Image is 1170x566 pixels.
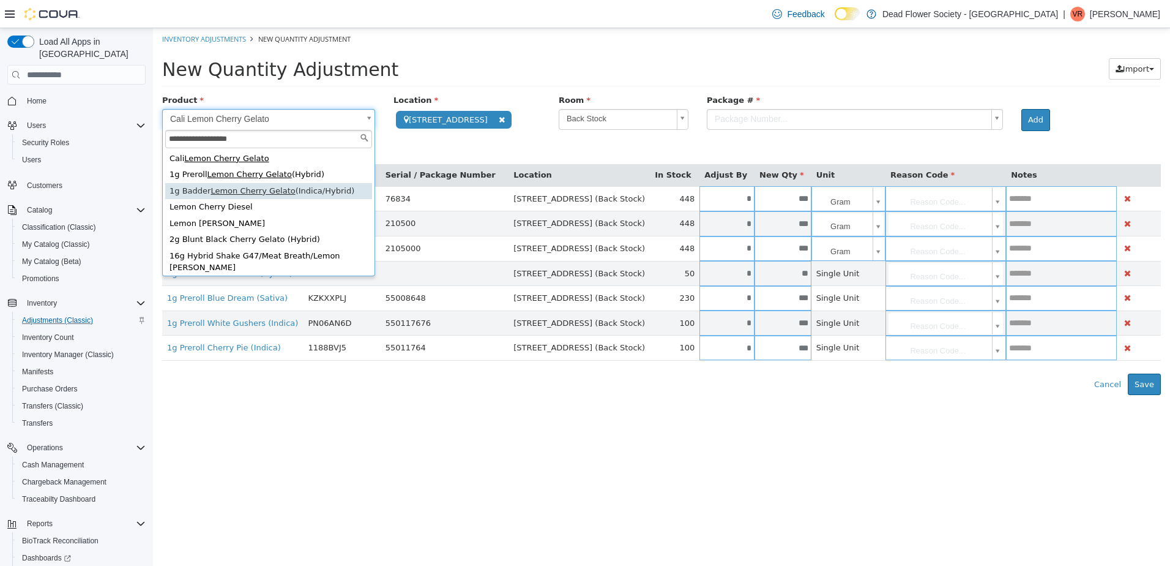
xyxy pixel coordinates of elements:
span: Promotions [22,274,59,284]
div: 16g Hybrid Shake G47/Meat Breath/Lemon [PERSON_NAME] [12,220,219,248]
span: Users [27,121,46,130]
span: Classification (Classic) [22,222,96,232]
a: Inventory Manager (Classic) [17,347,119,362]
div: Victoria Richardson [1070,7,1085,21]
button: Inventory [2,295,151,312]
button: Promotions [12,270,151,287]
button: Traceabilty Dashboard [12,491,151,508]
span: Adjustments (Classic) [17,313,146,328]
span: Inventory [27,298,57,308]
span: Customers [27,181,62,191]
span: Dashboards [17,551,146,565]
span: Manifests [22,367,53,377]
button: Adjustments (Classic) [12,312,151,329]
button: Cash Management [12,456,151,474]
span: Catalog [22,203,146,217]
span: VR [1073,7,1083,21]
a: Feedback [767,2,829,26]
a: Security Roles [17,135,74,150]
button: Home [2,92,151,110]
span: Lemon Cherry Gelato [31,126,116,135]
button: Transfers [12,415,151,432]
span: BioTrack Reconciliation [17,534,146,548]
span: Transfers [22,418,53,428]
span: Users [22,118,146,133]
input: Dark Mode [835,7,860,20]
button: Users [2,117,151,134]
button: Purchase Orders [12,380,151,398]
p: | [1063,7,1065,21]
span: Inventory Manager (Classic) [17,347,146,362]
a: Purchase Orders [17,382,83,396]
button: Classification (Classic) [12,219,151,236]
span: Security Roles [17,135,146,150]
button: My Catalog (Beta) [12,253,151,270]
span: Dashboards [22,553,71,563]
a: Chargeback Management [17,475,111,489]
button: Operations [2,439,151,456]
a: Adjustments (Classic) [17,313,98,328]
a: Transfers [17,416,58,431]
a: Home [22,94,51,108]
div: 1g Badder (Indica/Hybrid) [12,155,219,172]
span: Manifests [17,364,146,379]
button: Security Roles [12,134,151,151]
button: Reports [2,515,151,532]
button: Chargeback Management [12,474,151,491]
span: Transfers (Classic) [22,401,83,411]
button: My Catalog (Classic) [12,236,151,253]
button: Manifests [12,363,151,380]
a: Traceabilty Dashboard [17,492,100,507]
button: Users [12,151,151,168]
span: Customers [22,177,146,192]
a: Classification (Classic) [17,220,101,235]
a: Cash Management [17,458,89,472]
span: My Catalog (Classic) [22,240,90,249]
a: Inventory Count [17,330,79,345]
div: 2g Blunt Black Cherry Gelato (Hybrid) [12,203,219,220]
div: Cali [12,123,219,139]
a: Customers [22,178,67,193]
span: My Catalog (Classic) [17,237,146,252]
span: BioTrack Reconciliation [22,536,99,546]
span: Chargeback Management [22,477,106,487]
span: Transfers [17,416,146,431]
a: Transfers (Classic) [17,399,88,413]
span: Load All Apps in [GEOGRAPHIC_DATA] [34,36,146,60]
button: Users [22,118,51,133]
span: Catalog [27,205,52,215]
p: Dead Flower Society - [GEOGRAPHIC_DATA] [882,7,1058,21]
img: Cova [24,8,80,20]
button: Inventory [22,296,62,311]
a: Manifests [17,364,58,379]
span: My Catalog (Beta) [17,254,146,269]
span: Reports [27,519,53,529]
span: Inventory [22,296,146,311]
span: Chargeback Management [17,475,146,489]
button: Reports [22,516,58,531]
span: Purchase Orders [22,384,78,394]
span: Lemon Cherry Gelato [58,158,142,167]
div: Lemon Cherry Diesel [12,171,219,187]
span: Operations [27,443,63,453]
span: Promotions [17,271,146,286]
span: Inventory Count [22,333,74,342]
button: Customers [2,176,151,194]
span: Adjustments (Classic) [22,315,93,325]
a: My Catalog (Classic) [17,237,95,252]
button: Catalog [2,202,151,219]
span: Inventory Manager (Classic) [22,350,114,360]
a: Promotions [17,271,64,286]
div: Lemon [PERSON_NAME] [12,187,219,204]
span: My Catalog (Beta) [22,257,81,266]
button: Inventory Manager (Classic) [12,346,151,363]
a: BioTrack Reconciliation [17,534,103,548]
a: Users [17,153,46,167]
span: Operations [22,440,146,455]
span: Purchase Orders [17,382,146,396]
span: Feedback [787,8,824,20]
span: Cash Management [22,460,84,470]
span: Traceabilty Dashboard [17,492,146,507]
span: Security Roles [22,138,69,148]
